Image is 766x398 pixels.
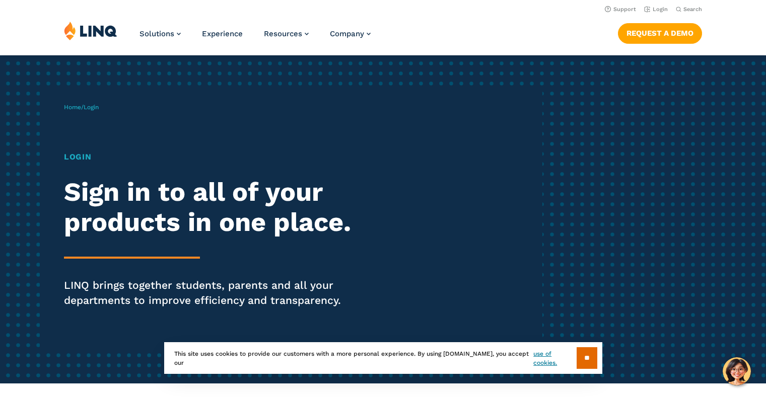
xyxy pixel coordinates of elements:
a: Company [330,29,371,38]
a: Login [644,6,668,13]
button: Open Search Bar [676,6,702,13]
div: This site uses cookies to provide our customers with a more personal experience. By using [DOMAIN... [164,342,602,374]
a: Support [605,6,636,13]
span: Login [84,104,99,111]
span: Resources [264,29,302,38]
img: LINQ | K‑12 Software [64,21,117,40]
h1: Login [64,151,359,163]
span: Search [683,6,702,13]
a: Experience [202,29,243,38]
h2: Sign in to all of your products in one place. [64,177,359,237]
span: Company [330,29,364,38]
a: Home [64,104,81,111]
a: Request a Demo [618,23,702,43]
a: Solutions [140,29,181,38]
a: Resources [264,29,309,38]
a: use of cookies. [533,349,576,367]
span: / [64,104,99,111]
button: Hello, have a question? Let’s chat. [723,357,751,385]
nav: Button Navigation [618,21,702,43]
nav: Primary Navigation [140,21,371,54]
p: LINQ brings together students, parents and all your departments to improve efficiency and transpa... [64,278,359,308]
span: Solutions [140,29,174,38]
